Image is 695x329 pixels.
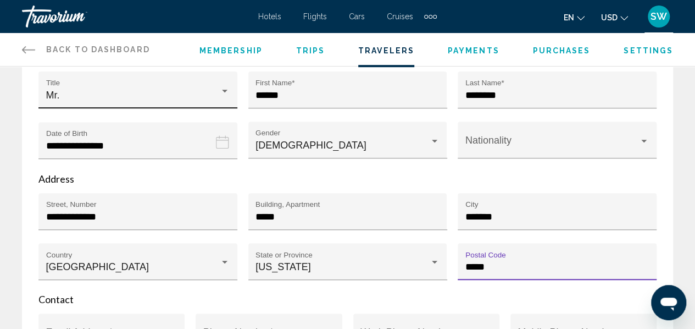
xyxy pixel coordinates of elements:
a: Back to Dashboard [22,33,150,66]
a: Trips [296,46,325,55]
a: Cars [349,12,365,21]
a: Hotels [258,12,281,21]
a: Settings [624,46,673,55]
button: User Menu [644,5,673,28]
span: [US_STATE] [255,261,310,272]
p: Address [38,173,657,185]
span: SW [650,11,667,22]
span: Back to Dashboard [46,45,150,54]
a: Travelers [358,46,414,55]
a: Cruises [387,12,413,21]
span: en [564,13,574,22]
button: Change language [564,9,585,25]
a: Membership [199,46,263,55]
a: Payments [448,46,499,55]
span: USD [601,13,618,22]
button: Extra navigation items [424,8,437,25]
span: [DEMOGRAPHIC_DATA] [255,140,366,151]
iframe: Button to launch messaging window [651,285,686,320]
span: [GEOGRAPHIC_DATA] [46,261,149,272]
span: Mr. [46,90,60,101]
a: Purchases [532,46,590,55]
a: Travorium [22,6,247,28]
p: Contact [38,293,657,305]
a: Flights [303,12,327,21]
button: Date of birth [38,122,237,173]
button: Change currency [601,9,628,25]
